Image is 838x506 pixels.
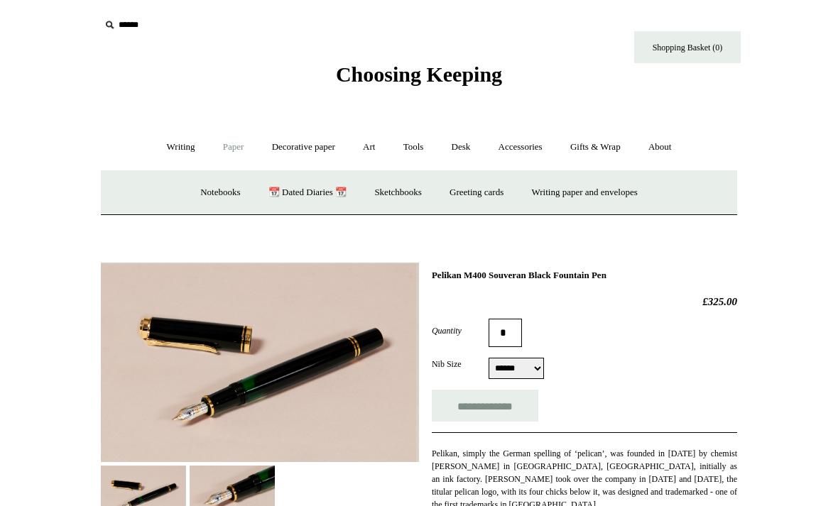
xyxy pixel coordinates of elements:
a: Writing paper and envelopes [519,174,651,211]
a: Greeting cards [437,174,516,211]
label: Nib Size [432,358,489,370]
a: Accessories [486,128,555,166]
h1: Pelikan M400 Souveran Black Fountain Pen [432,270,737,281]
a: Art [350,128,388,166]
a: Notebooks [187,174,253,211]
span: Choosing Keeping [336,62,502,86]
a: Shopping Basket (0) [634,31,741,63]
a: Writing [154,128,208,166]
a: Decorative paper [259,128,348,166]
h2: £325.00 [432,295,737,308]
label: Quantity [432,324,489,337]
a: Gifts & Wrap [557,128,633,166]
a: Tools [391,128,437,166]
a: Desk [439,128,484,166]
a: Paper [210,128,257,166]
a: About [636,128,685,166]
a: Sketchbooks [361,174,434,211]
img: Pelikan M400 Souveran Black Fountain Pen [101,263,419,462]
a: 📆 Dated Diaries 📆 [256,174,359,211]
a: Choosing Keeping [336,74,502,84]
